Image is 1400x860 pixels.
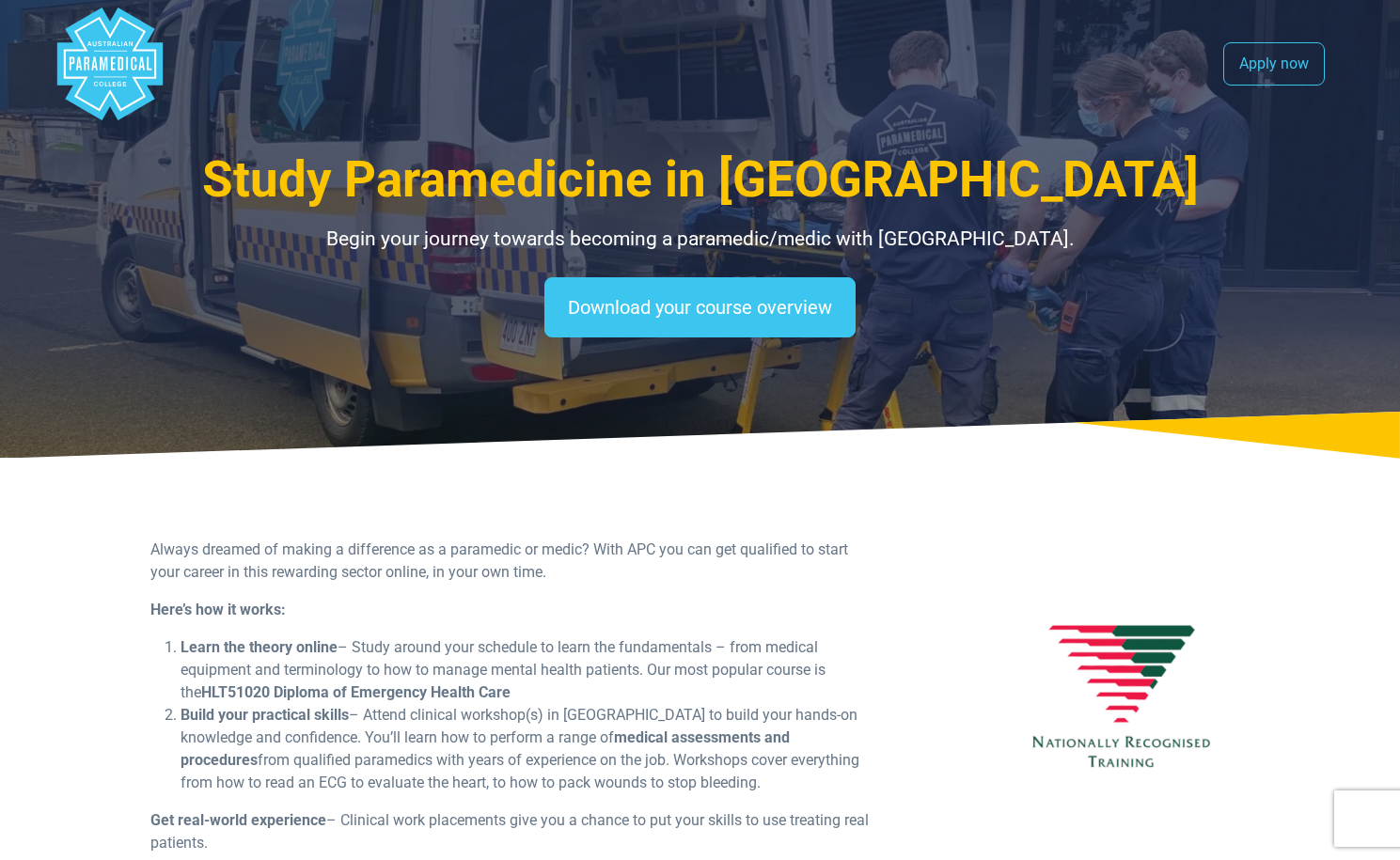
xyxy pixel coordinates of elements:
[181,636,876,704] li: – Study around your schedule to learn the fundamentals – from medical equipment and terminology t...
[54,8,166,120] div: Australian Paramedical College
[150,809,876,854] p: – Clinical work placements give you a chance to put your skills to use treating real patients.
[150,601,286,618] b: Here’s how it works:
[1223,42,1325,86] a: Apply now
[202,150,1199,209] span: Study Paramedicine in [GEOGRAPHIC_DATA]
[150,811,326,829] b: Get real-world experience
[544,277,856,337] a: Download your course overview
[181,704,876,794] li: – Attend clinical workshop(s) in [GEOGRAPHIC_DATA] to build your hands-on knowledge and confidenc...
[150,539,876,584] p: Always dreamed of making a difference as a paramedic or medic? With APC you can get qualified to ...
[181,638,338,656] b: Learn the theory online
[181,706,349,724] b: Build your practical skills
[201,683,511,701] strong: HLT51020 Diploma of Emergency Health Care
[150,225,1251,255] p: Begin your journey towards becoming a paramedic/medic with [GEOGRAPHIC_DATA].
